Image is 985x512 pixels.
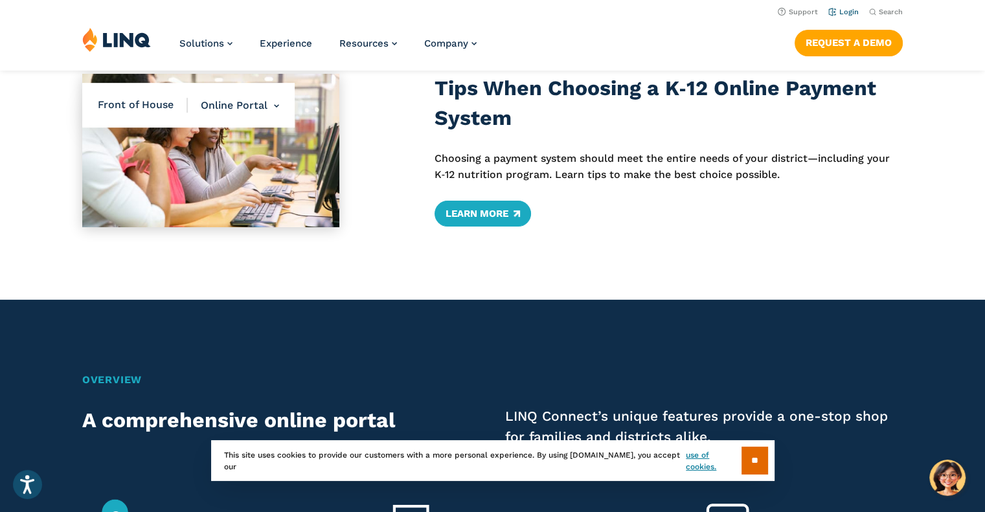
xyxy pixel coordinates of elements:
[778,8,818,16] a: Support
[435,74,903,133] h3: Tips When Choosing a K‑12 Online Payment System
[260,38,312,49] a: Experience
[211,440,775,481] div: This site uses cookies to provide our customers with a more personal experience. By using [DOMAIN...
[179,38,224,49] span: Solutions
[179,38,232,49] a: Solutions
[82,406,410,435] h2: A comprehensive online portal
[82,27,151,52] img: LINQ | K‑12 Software
[98,98,188,113] span: Front of House
[505,406,903,447] p: LINQ Connect’s unique features provide a one-stop shop for families and districts alike.
[435,151,903,183] p: Choosing a payment system should meet the entire needs of your district—including your K‑12 nutri...
[339,38,389,49] span: Resources
[188,83,279,128] li: Online Portal
[179,27,477,70] nav: Primary Navigation
[424,38,477,49] a: Company
[828,8,859,16] a: Login
[82,74,339,227] img: Woman looking at different systems with colleagues
[424,38,468,49] span: Company
[869,7,903,17] button: Open Search Bar
[82,372,903,388] h2: Overview
[879,8,903,16] span: Search
[686,449,741,473] a: use of cookies.
[435,201,531,227] a: Learn More
[795,27,903,56] nav: Button Navigation
[929,460,966,496] button: Hello, have a question? Let’s chat.
[339,38,397,49] a: Resources
[795,30,903,56] a: Request a Demo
